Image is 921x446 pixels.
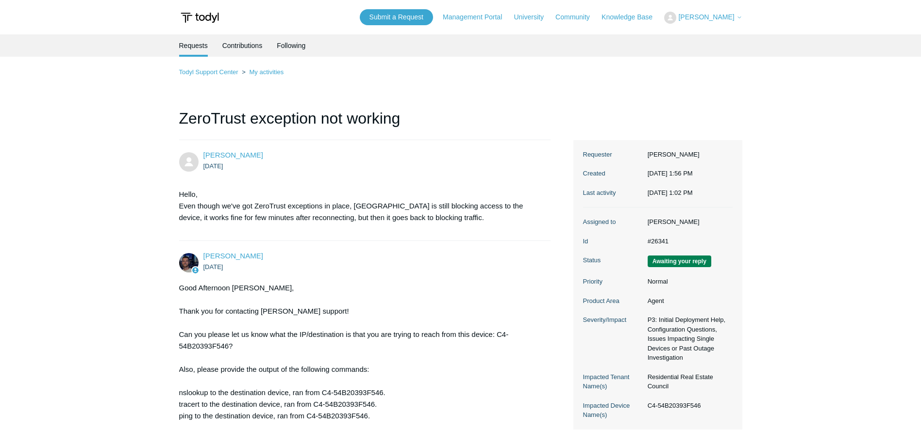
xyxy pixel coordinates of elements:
li: My activities [240,68,284,76]
dt: Requester [583,150,643,159]
span: We are waiting for you to respond [648,255,711,267]
dt: Status [583,255,643,265]
dd: Normal [643,277,733,287]
h1: ZeroTrust exception not working [179,107,551,140]
a: Knowledge Base [602,12,662,22]
dt: Created [583,169,643,178]
dd: #26341 [643,237,733,246]
dd: [PERSON_NAME] [643,217,733,227]
a: [PERSON_NAME] [203,252,263,260]
a: [PERSON_NAME] [203,151,263,159]
a: Following [277,34,305,57]
a: Management Portal [443,12,512,22]
a: My activities [249,68,284,76]
dt: Last activity [583,188,643,198]
dt: Impacted Tenant Name(s) [583,372,643,391]
p: Hello, Even though we've got ZeroTrust exceptions in place, [GEOGRAPHIC_DATA] is still blocking a... [179,189,541,223]
dt: Product Area [583,296,643,306]
dt: Id [583,237,643,246]
a: Submit a Request [360,9,433,25]
a: Community [555,12,600,22]
button: [PERSON_NAME] [664,12,742,24]
dt: Impacted Device Name(s) [583,401,643,420]
span: [PERSON_NAME] [678,13,734,21]
time: 07/17/2025, 13:56 [203,162,223,170]
a: Todyl Support Center [179,68,238,76]
span: Connor Davis [203,252,263,260]
span: Greg Sasiadek [203,151,263,159]
dt: Assigned to [583,217,643,227]
dt: Severity/Impact [583,315,643,325]
li: Todyl Support Center [179,68,240,76]
dd: Agent [643,296,733,306]
time: 07/17/2025, 14:27 [203,263,223,271]
a: University [514,12,553,22]
dd: [PERSON_NAME] [643,150,733,159]
img: Todyl Support Center Help Center home page [179,9,220,27]
dd: C4-54B20393F546 [643,401,733,411]
dt: Priority [583,277,643,287]
dd: Residential Real Estate Council [643,372,733,391]
time: 07/17/2025, 13:56 [648,170,693,177]
li: Requests [179,34,208,57]
time: 08/10/2025, 13:02 [648,189,693,196]
a: Contributions [222,34,263,57]
dd: P3: Initial Deployment Help, Configuration Questions, Issues Impacting Single Devices or Past Out... [643,315,733,363]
